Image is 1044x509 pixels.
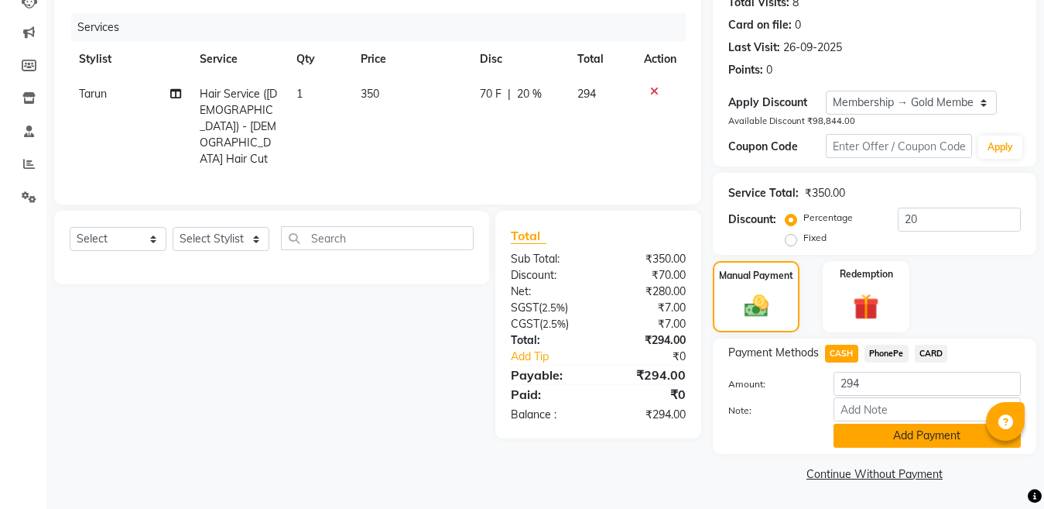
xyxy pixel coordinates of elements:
[499,251,598,267] div: Sub Total:
[480,86,501,102] span: 70 F
[598,300,697,316] div: ₹7.00
[190,42,287,77] th: Service
[635,42,686,77] th: Action
[728,139,826,155] div: Coupon Code
[200,87,277,166] span: Hair Service ([DEMOGRAPHIC_DATA]) - [DEMOGRAPHIC_DATA] Hair Cut
[70,42,190,77] th: Stylist
[517,86,542,102] span: 20 %
[499,407,598,423] div: Balance :
[825,345,858,363] span: CASH
[499,300,598,316] div: ( )
[717,377,822,391] label: Amount:
[542,301,565,314] span: 2.5%
[287,42,351,77] th: Qty
[766,62,772,78] div: 0
[499,267,598,284] div: Discount:
[840,267,893,281] label: Redemption
[803,231,827,245] label: Fixed
[598,284,697,300] div: ₹280.00
[499,316,598,332] div: ( )
[845,291,887,322] img: _gift.svg
[728,185,799,201] div: Service Total:
[598,267,697,284] div: ₹70.00
[915,345,948,363] span: CARD
[598,366,697,384] div: ₹294.00
[568,42,635,77] th: Total
[833,397,1021,421] input: Add Note
[499,366,598,384] div: Payable:
[717,404,822,418] label: Note:
[737,292,776,320] img: _cash.svg
[826,134,972,158] input: Enter Offer / Coupon Code
[864,345,909,363] span: PhonePe
[614,349,697,365] div: ₹0
[728,17,792,33] div: Card on file:
[833,424,1021,448] button: Add Payment
[728,115,1021,128] div: Available Discount ₹98,844.00
[499,349,614,365] a: Add Tip
[598,332,697,349] div: ₹294.00
[716,466,1033,483] a: Continue Without Payment
[805,185,845,201] div: ₹350.00
[728,40,780,56] div: Last Visit:
[351,42,470,77] th: Price
[728,212,776,228] div: Discount:
[296,87,303,101] span: 1
[543,318,566,330] span: 2.5%
[508,86,511,102] span: |
[783,40,842,56] div: 26-09-2025
[728,62,763,78] div: Points:
[598,385,697,404] div: ₹0
[511,317,539,331] span: CGST
[361,87,379,101] span: 350
[719,269,793,283] label: Manual Payment
[79,87,107,101] span: Tarun
[511,228,546,244] span: Total
[71,13,697,42] div: Services
[499,332,598,349] div: Total:
[281,226,474,250] input: Search
[471,42,568,77] th: Disc
[978,136,1022,159] button: Apply
[728,95,826,111] div: Apply Discount
[803,211,853,225] label: Percentage
[499,385,598,404] div: Paid:
[499,284,598,300] div: Net:
[833,372,1021,396] input: Amount
[598,251,697,267] div: ₹350.00
[598,316,697,332] div: ₹7.00
[795,17,801,33] div: 0
[728,345,819,361] span: Payment Methods
[511,301,539,315] span: SGST
[598,407,697,423] div: ₹294.00
[577,87,596,101] span: 294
